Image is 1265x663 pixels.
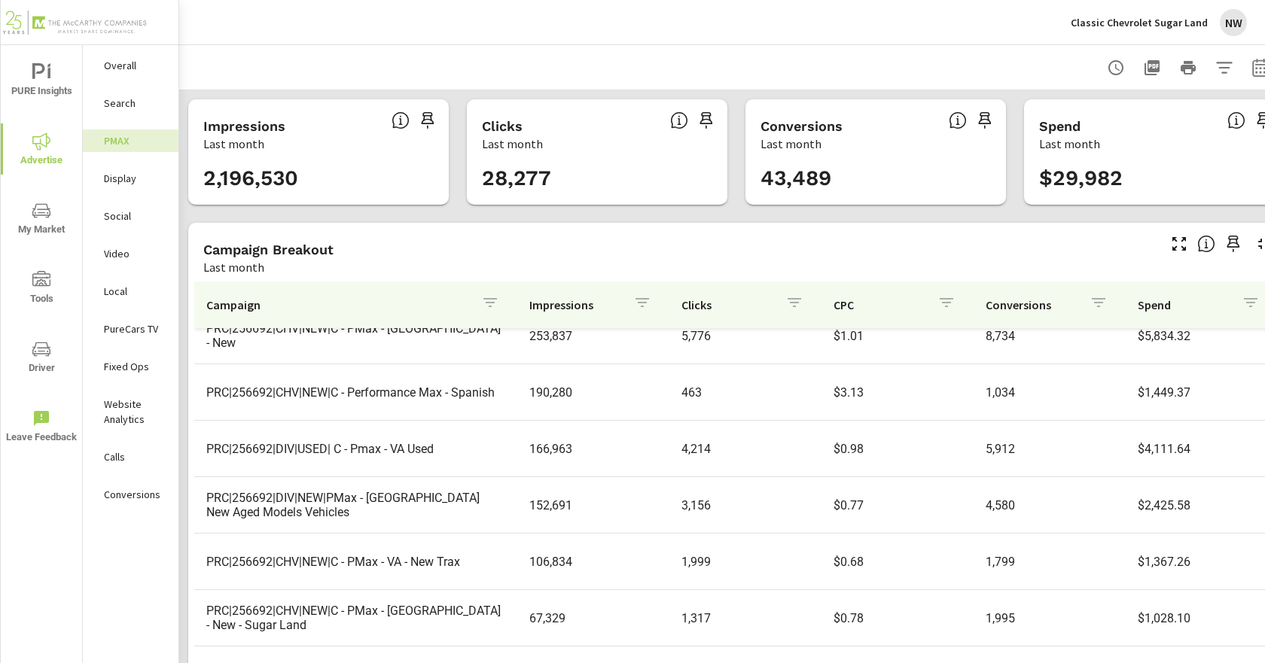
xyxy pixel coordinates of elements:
td: $0.78 [821,599,974,637]
td: 1,995 [974,599,1126,637]
span: Save this to your personalized report [416,108,440,132]
td: 5,912 [974,430,1126,468]
td: $3.13 [821,373,974,412]
span: The number of times an ad was shown on your behalf. [392,111,410,129]
span: The number of times an ad was clicked by a consumer. [670,111,688,129]
td: $0.68 [821,543,974,581]
td: 1,034 [974,373,1126,412]
span: Total Conversions include Actions, Leads and Unmapped. [949,111,967,129]
button: "Export Report to PDF" [1137,53,1167,83]
td: 4,214 [669,430,821,468]
h5: Impressions [203,118,285,134]
td: PRC|256692|CHV|NEW|C - PMax - [GEOGRAPHIC_DATA] - New [194,309,517,362]
td: $1.01 [821,317,974,355]
p: Conversions [104,487,166,502]
p: Spend [1138,297,1230,312]
div: Display [83,167,178,190]
div: Search [83,92,178,114]
span: Driver [5,340,78,377]
td: 5,776 [669,317,821,355]
p: PMAX [104,133,166,148]
p: Overall [104,58,166,73]
span: My Market [5,202,78,239]
td: 106,834 [517,543,669,581]
p: Last month [761,135,821,153]
td: PRC|256692|DIV|NEW|PMax - [GEOGRAPHIC_DATA] New Aged Models Vehicles [194,479,517,531]
p: Display [104,171,166,186]
div: Social [83,205,178,227]
p: Fixed Ops [104,359,166,374]
td: 1,317 [669,599,821,637]
h5: Conversions [761,118,843,134]
div: Video [83,242,178,265]
span: Advertise [5,132,78,169]
p: Video [104,246,166,261]
div: Calls [83,446,178,468]
h5: Clicks [482,118,523,134]
div: Overall [83,54,178,77]
p: Last month [203,135,264,153]
div: PureCars TV [83,318,178,340]
td: PRC|256692|CHV|NEW|C - PMax - VA - New Trax [194,543,517,581]
div: nav menu [1,45,82,461]
h3: 2,196,530 [203,166,434,191]
span: Save this to your personalized report [1221,232,1245,256]
p: Last month [482,135,543,153]
td: 463 [669,373,821,412]
button: Make Fullscreen [1167,232,1191,256]
span: Save this to your personalized report [694,108,718,132]
button: Print Report [1173,53,1203,83]
td: PRC|256692|CHV|NEW|C - Performance Max - Spanish [194,373,517,412]
p: Last month [203,258,264,276]
p: Impressions [529,297,621,312]
td: $0.98 [821,430,974,468]
span: Tools [5,271,78,308]
button: Apply Filters [1209,53,1239,83]
p: Clicks [681,297,773,312]
td: 67,329 [517,599,669,637]
p: Classic Chevrolet Sugar Land [1071,16,1208,29]
p: Search [104,96,166,111]
span: This is a summary of PMAX performance results by campaign. Each column can be sorted. [1197,235,1215,253]
h5: Campaign Breakout [203,242,334,257]
div: NW [1220,9,1247,36]
td: 3,156 [669,486,821,525]
td: $0.77 [821,486,974,525]
td: 253,837 [517,317,669,355]
span: Leave Feedback [5,409,78,446]
p: Website Analytics [104,397,166,427]
div: Fixed Ops [83,355,178,378]
td: 1,799 [974,543,1126,581]
td: 166,963 [517,430,669,468]
div: Conversions [83,483,178,506]
h3: 43,489 [761,166,991,191]
p: Local [104,284,166,299]
h3: 28,277 [482,166,712,191]
p: Campaign [206,297,469,312]
span: Save this to your personalized report [973,108,997,132]
span: The amount of money spent on advertising during the period. [1227,111,1245,129]
p: PureCars TV [104,321,166,336]
p: CPC [834,297,925,312]
td: 190,280 [517,373,669,412]
p: Calls [104,449,166,464]
h5: Spend [1039,118,1081,134]
td: 1,999 [669,543,821,581]
p: Last month [1039,135,1100,153]
div: PMAX [83,129,178,152]
span: PURE Insights [5,63,78,100]
td: PRC|256692|CHV|NEW|C - PMax - [GEOGRAPHIC_DATA] - New - Sugar Land [194,592,517,644]
td: PRC|256692|DIV|USED| C - Pmax - VA Used [194,430,517,468]
p: Social [104,208,166,224]
div: Local [83,280,178,303]
td: 4,580 [974,486,1126,525]
td: 8,734 [974,317,1126,355]
p: Conversions [986,297,1078,312]
div: Website Analytics [83,393,178,430]
td: 152,691 [517,486,669,525]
